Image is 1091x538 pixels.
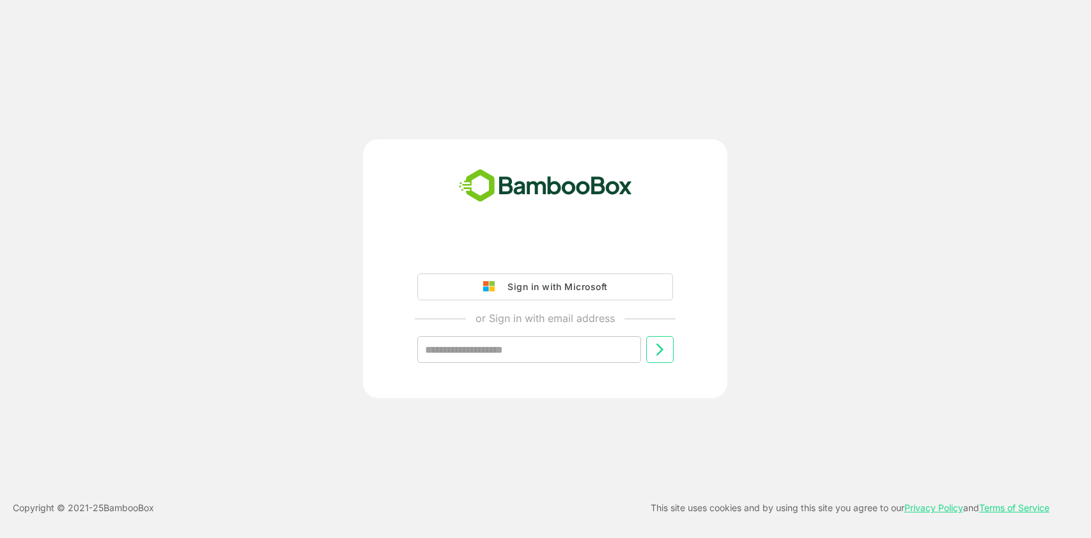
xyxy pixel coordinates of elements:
[417,273,673,300] button: Sign in with Microsoft
[13,500,154,516] p: Copyright © 2021- 25 BambooBox
[483,281,501,293] img: google
[651,500,1049,516] p: This site uses cookies and by using this site you agree to our and
[452,165,639,207] img: bamboobox
[979,502,1049,513] a: Terms of Service
[904,502,963,513] a: Privacy Policy
[476,311,615,326] p: or Sign in with email address
[501,279,607,295] div: Sign in with Microsoft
